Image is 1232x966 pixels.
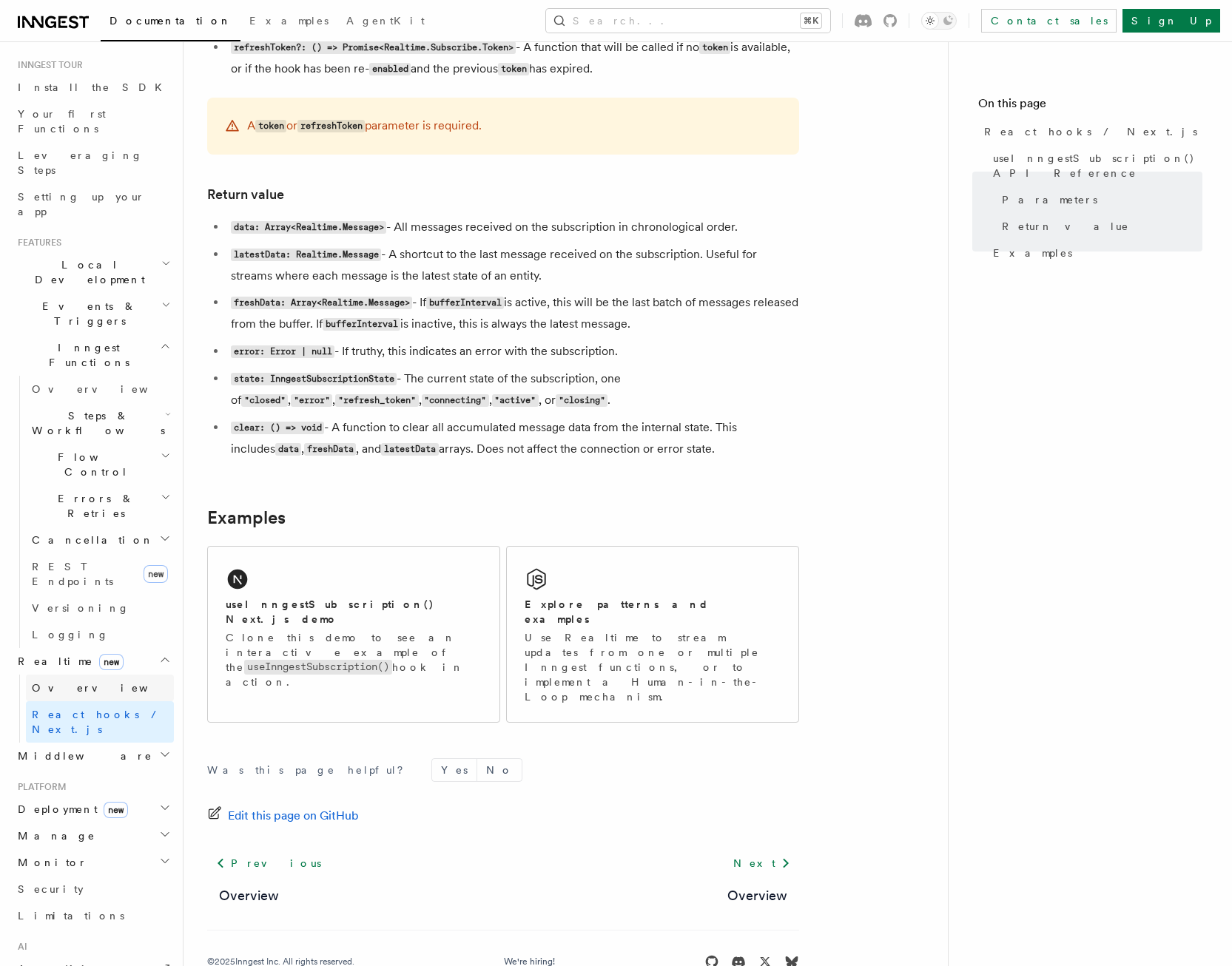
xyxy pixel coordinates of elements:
[226,244,799,286] li: - A shortcut to the last message received on the subscription. Useful for streams where each mess...
[26,408,165,438] span: Steps & Workflows
[240,4,337,40] a: Examples
[335,394,418,407] code: "refresh_token"
[498,63,529,75] code: token
[226,292,799,335] li: - If is active, this will be the last batch of messages released from the buffer. If is inactive,...
[12,142,174,183] a: Leveraging Steps
[12,654,124,669] span: Realtime
[993,246,1072,260] span: Examples
[226,341,799,362] li: - If truthy, this indicates an error with the subscription.
[12,876,174,902] a: Security
[12,855,87,870] span: Monitor
[32,602,129,614] span: Versioning
[26,450,161,479] span: Flow Control
[1122,9,1220,33] a: Sign Up
[12,648,174,675] button: Realtimenew
[247,115,482,137] p: A or parameter is required.
[18,81,171,93] span: Install the SDK
[346,15,425,27] span: AgentKit
[110,15,232,27] span: Documentation
[32,682,184,694] span: Overview
[12,237,61,249] span: Features
[996,213,1202,240] a: Return value
[207,850,329,877] a: Previous
[231,422,324,434] code: clear: () => void
[12,59,83,71] span: Inngest tour
[525,630,781,704] p: Use Realtime to stream updates from one or multiple Inngest functions, or to implement a Human-in...
[32,709,163,735] span: React hooks / Next.js
[492,394,539,407] code: "active"
[26,402,174,444] button: Steps & Workflows
[556,394,607,407] code: "closing"
[144,565,168,583] span: new
[228,805,359,826] span: Edit this page on GitHub
[12,902,174,929] a: Limitations
[18,108,106,135] span: Your first Functions
[12,74,174,101] a: Install the SDK
[981,9,1117,33] a: Contact sales
[12,334,174,376] button: Inngest Functions
[727,885,787,906] a: Overview
[231,249,381,261] code: latestData: Realtime.Message
[104,802,128,818] span: new
[255,120,286,132] code: token
[18,191,145,217] span: Setting up your app
[26,533,154,547] span: Cancellation
[26,376,174,402] a: Overview
[26,675,174,701] a: Overview
[32,629,109,641] span: Logging
[207,805,359,826] a: Edit this page on GitHub
[101,4,240,41] a: Documentation
[369,63,411,75] code: enabled
[12,257,161,287] span: Local Development
[525,597,781,626] h2: Explore patterns and examples
[219,885,279,906] a: Overview
[978,118,1202,145] a: React hooks / Next.js
[422,394,489,407] code: "connecting"
[477,759,522,781] button: No
[207,546,500,723] a: useInngestSubscription() Next.js demoClone this demo to see an interactive example of theuseInnge...
[1002,219,1129,234] span: Return value
[26,485,174,527] button: Errors & Retries
[26,595,174,621] a: Versioning
[12,743,174,769] button: Middleware
[978,95,1202,118] h4: On this page
[381,443,438,456] code: latestData
[921,12,957,30] button: Toggle dark mode
[699,41,730,54] code: token
[244,660,392,674] code: useInngestSubscription()
[207,507,286,528] a: Examples
[26,621,174,648] a: Logging
[12,376,174,648] div: Inngest Functions
[12,299,161,328] span: Events & Triggers
[249,15,329,27] span: Examples
[226,630,482,689] p: Clone this demo to see an interactive example of the hook in action.
[432,759,477,781] button: Yes
[12,849,174,876] button: Monitor
[26,701,174,743] a: React hooks / Next.js
[231,345,334,358] code: error: Error | null
[207,184,284,205] a: Return value
[207,763,414,777] p: Was this page helpful?
[987,145,1202,186] a: useInngestSubscription() API Reference
[12,781,67,793] span: Platform
[993,151,1202,180] span: useInngestSubscription() API Reference
[32,561,113,587] span: REST Endpoints
[26,491,161,521] span: Errors & Retries
[12,101,174,142] a: Your first Functions
[12,675,174,743] div: Realtimenew
[12,828,95,843] span: Manage
[12,251,174,293] button: Local Development
[231,373,397,385] code: state: InngestSubscriptionState
[546,9,830,33] button: Search...⌘K
[275,443,301,456] code: data
[231,297,412,309] code: freshData: Array<Realtime.Message>
[996,186,1202,213] a: Parameters
[12,293,174,334] button: Events & Triggers
[297,120,365,132] code: refreshToken
[226,368,799,411] li: - The current state of the subscription, one of , , , , , or .
[506,546,799,723] a: Explore patterns and examplesUse Realtime to stream updates from one or multiple Inngest function...
[18,149,143,176] span: Leveraging Steps
[18,910,124,922] span: Limitations
[337,4,434,40] a: AgentKit
[26,527,174,553] button: Cancellation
